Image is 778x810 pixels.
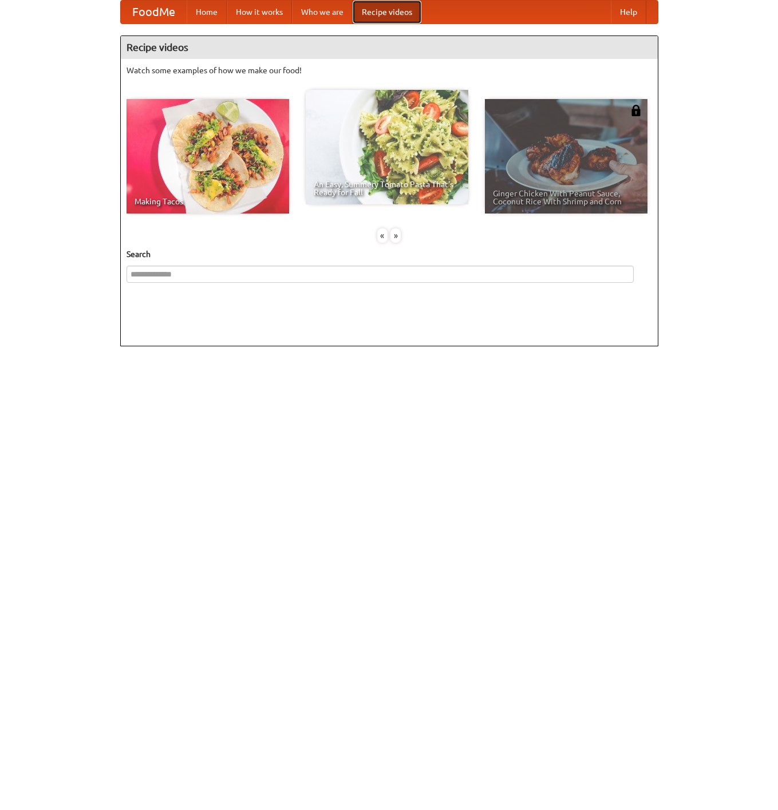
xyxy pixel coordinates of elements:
img: 483408.png [630,105,642,116]
a: Home [187,1,227,23]
a: How it works [227,1,292,23]
a: Making Tacos [127,99,289,214]
span: An Easy, Summery Tomato Pasta That's Ready for Fall [314,180,460,196]
a: An Easy, Summery Tomato Pasta That's Ready for Fall [306,90,468,204]
a: Help [611,1,646,23]
div: » [390,228,401,243]
h4: Recipe videos [121,36,658,59]
a: FoodMe [121,1,187,23]
span: Making Tacos [135,197,281,206]
div: « [377,228,388,243]
a: Recipe videos [353,1,421,23]
a: Who we are [292,1,353,23]
p: Watch some examples of how we make our food! [127,65,652,76]
h5: Search [127,248,652,260]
